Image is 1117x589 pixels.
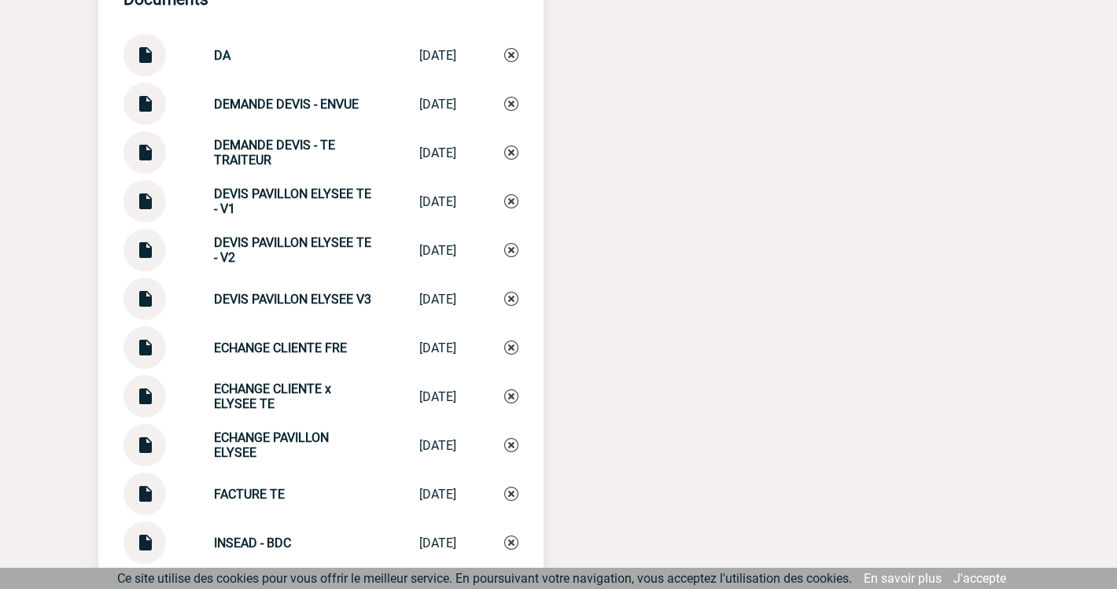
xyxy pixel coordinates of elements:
strong: ECHANGE PAVILLON ELYSEE [214,430,329,460]
strong: DEVIS PAVILLON ELYSEE V3 [214,292,371,307]
strong: ECHANGE CLIENTE FRE [214,341,347,355]
img: Supprimer [504,438,518,452]
img: Supprimer [504,243,518,257]
strong: DEVIS PAVILLON ELYSEE TE - V1 [214,186,371,216]
div: [DATE] [419,97,456,112]
img: Supprimer [504,292,518,306]
div: [DATE] [419,536,456,550]
a: J'accepte [953,571,1006,586]
img: Supprimer [504,145,518,160]
div: [DATE] [419,389,456,404]
div: [DATE] [419,243,456,258]
strong: DEMANDE DEVIS - TE TRAITEUR [214,138,335,167]
img: Supprimer [504,97,518,111]
strong: FACTURE TE [214,487,285,502]
div: [DATE] [419,48,456,63]
a: En savoir plus [864,571,942,586]
img: Supprimer [504,536,518,550]
img: Supprimer [504,487,518,501]
div: [DATE] [419,145,456,160]
strong: DA [214,48,230,63]
strong: INSEAD - BDC [214,536,291,550]
div: [DATE] [419,341,456,355]
strong: DEVIS PAVILLON ELYSEE TE - V2 [214,235,371,265]
div: [DATE] [419,438,456,453]
div: [DATE] [419,487,456,502]
div: [DATE] [419,194,456,209]
img: Supprimer [504,48,518,62]
img: Supprimer [504,341,518,355]
strong: DEMANDE DEVIS - ENVUE [214,97,359,112]
div: [DATE] [419,292,456,307]
img: Supprimer [504,389,518,403]
span: Ce site utilise des cookies pour vous offrir le meilleur service. En poursuivant votre navigation... [117,571,852,586]
img: Supprimer [504,194,518,208]
strong: ECHANGE CLIENTE x ELYSEE TE [214,381,331,411]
